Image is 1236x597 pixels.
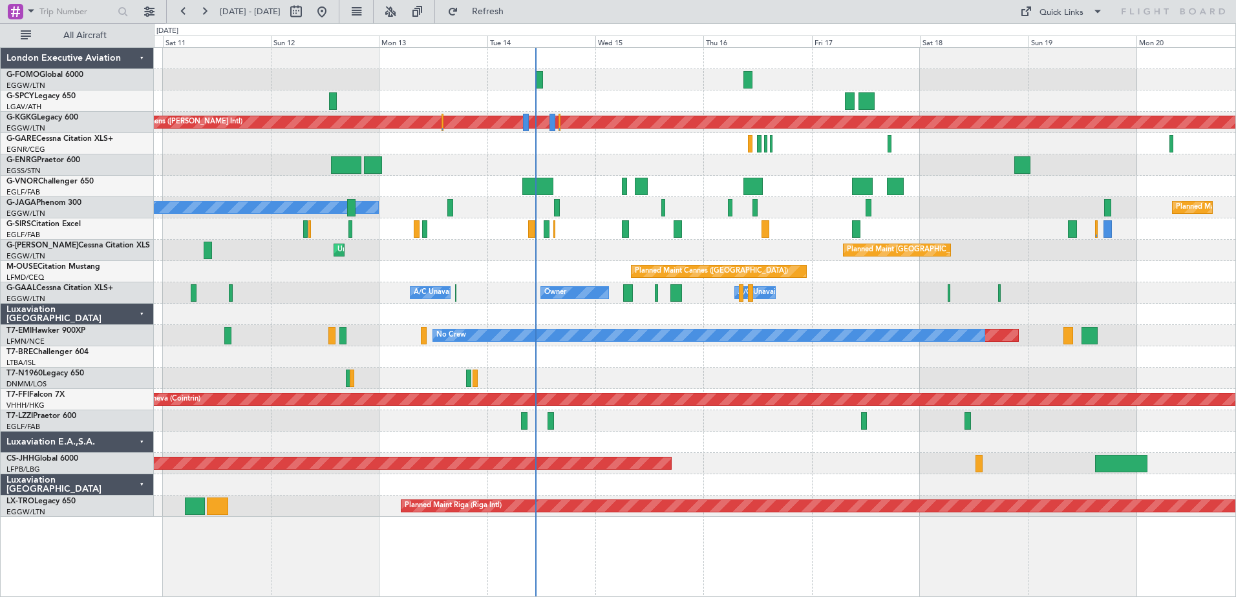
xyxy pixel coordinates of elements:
[6,284,113,292] a: G-GAALCessna Citation XLS+
[6,358,36,368] a: LTBA/ISL
[635,262,788,281] div: Planned Maint Cannes ([GEOGRAPHIC_DATA])
[337,240,550,260] div: Unplanned Maint [GEOGRAPHIC_DATA] ([GEOGRAPHIC_DATA])
[6,327,85,335] a: T7-EMIHawker 900XP
[379,36,487,47] div: Mon 13
[6,156,37,164] span: G-ENRG
[6,178,94,185] a: G-VNORChallenger 650
[6,135,36,143] span: G-GARE
[487,36,595,47] div: Tue 14
[1039,6,1083,19] div: Quick Links
[595,36,703,47] div: Wed 15
[34,31,136,40] span: All Aircraft
[271,36,379,47] div: Sun 12
[436,326,466,345] div: No Crew
[6,497,34,505] span: LX-TRO
[6,81,45,90] a: EGGW/LTN
[703,36,811,47] div: Thu 16
[6,497,76,505] a: LX-TROLegacy 650
[442,1,519,22] button: Refresh
[812,36,920,47] div: Fri 17
[6,199,81,207] a: G-JAGAPhenom 300
[6,294,45,304] a: EGGW/LTN
[6,507,45,517] a: EGGW/LTN
[6,391,29,399] span: T7-FFI
[6,114,78,121] a: G-KGKGLegacy 600
[6,242,78,249] span: G-[PERSON_NAME]
[6,145,45,154] a: EGNR/CEG
[6,166,41,176] a: EGSS/STN
[6,220,31,228] span: G-SIRS
[6,284,36,292] span: G-GAAL
[6,242,150,249] a: G-[PERSON_NAME]Cessna Citation XLS
[6,412,33,420] span: T7-LZZI
[39,2,114,21] input: Trip Number
[6,327,32,335] span: T7-EMI
[6,370,43,377] span: T7-N1960
[6,71,83,79] a: G-FOMOGlobal 6000
[6,209,45,218] a: EGGW/LTN
[6,263,37,271] span: M-OUSE
[14,25,140,46] button: All Aircraft
[6,251,45,261] a: EGGW/LTN
[6,92,76,100] a: G-SPCYLegacy 650
[6,391,65,399] a: T7-FFIFalcon 7X
[6,422,40,432] a: EGLF/FAB
[738,283,792,302] div: A/C Unavailable
[6,199,36,207] span: G-JAGA
[6,123,45,133] a: EGGW/LTN
[6,337,45,346] a: LFMN/NCE
[461,7,515,16] span: Refresh
[1014,1,1109,22] button: Quick Links
[6,455,34,463] span: CS-JHH
[6,114,37,121] span: G-KGKG
[6,263,100,271] a: M-OUSECitation Mustang
[6,230,40,240] a: EGLF/FAB
[6,273,44,282] a: LFMD/CEQ
[6,401,45,410] a: VHHH/HKG
[6,465,40,474] a: LFPB/LBG
[6,187,40,197] a: EGLF/FAB
[6,412,76,420] a: T7-LZZIPraetor 600
[6,135,113,143] a: G-GARECessna Citation XLS+
[1028,36,1136,47] div: Sun 19
[156,26,178,37] div: [DATE]
[6,71,39,79] span: G-FOMO
[220,6,281,17] span: [DATE] - [DATE]
[6,220,81,228] a: G-SIRSCitation Excel
[94,112,242,132] div: Planned Maint Athens ([PERSON_NAME] Intl)
[6,379,47,389] a: DNMM/LOS
[6,178,38,185] span: G-VNOR
[920,36,1028,47] div: Sat 18
[6,92,34,100] span: G-SPCY
[6,348,33,356] span: T7-BRE
[6,455,78,463] a: CS-JHHGlobal 6000
[405,496,502,516] div: Planned Maint Riga (Riga Intl)
[163,36,271,47] div: Sat 11
[6,156,80,164] a: G-ENRGPraetor 600
[414,283,467,302] div: A/C Unavailable
[847,240,1050,260] div: Planned Maint [GEOGRAPHIC_DATA] ([GEOGRAPHIC_DATA])
[6,348,89,356] a: T7-BREChallenger 604
[6,370,84,377] a: T7-N1960Legacy 650
[6,102,41,112] a: LGAV/ATH
[544,283,566,302] div: Owner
